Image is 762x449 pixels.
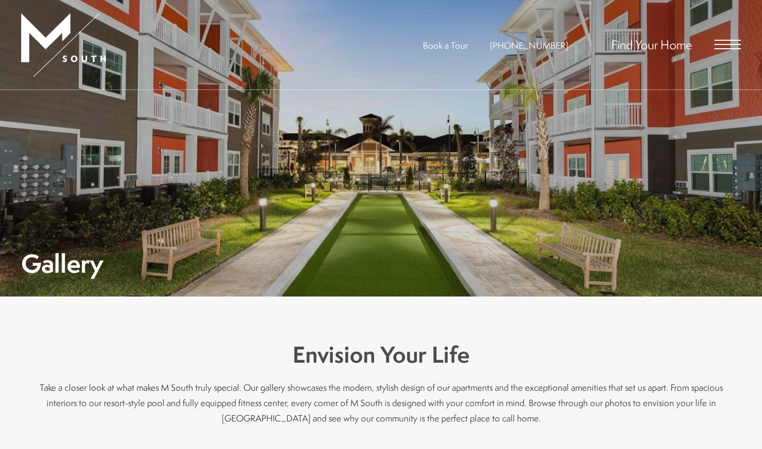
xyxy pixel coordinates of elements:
[37,339,725,371] h3: Envision Your Life
[490,39,568,51] span: [PHONE_NUMBER]
[423,39,468,51] a: Book a Tour
[714,40,741,49] button: Open Menu
[21,13,106,77] img: MSouth
[611,36,692,53] a: Find Your Home
[21,252,103,275] h1: Gallery
[490,39,568,51] a: Call Us at 813-570-8014
[37,380,725,426] p: Take a closer look at what makes M South truly special. Our gallery showcases the modern, stylish...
